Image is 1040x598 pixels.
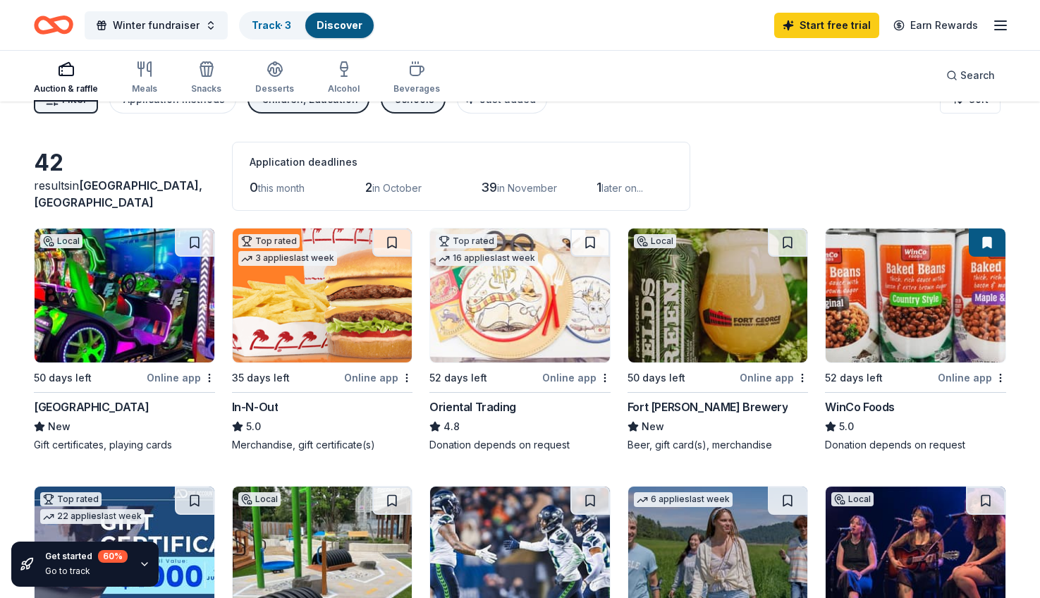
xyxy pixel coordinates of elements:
button: Search [935,61,1006,90]
div: results [34,177,215,211]
span: this month [258,182,305,194]
div: Gift certificates, playing cards [34,438,215,452]
div: Go to track [45,566,128,577]
button: Beverages [393,55,440,102]
div: Online app [344,369,412,386]
span: 5.0 [839,418,854,435]
span: in November [497,182,557,194]
div: 52 days left [429,370,487,386]
div: Beverages [393,83,440,94]
div: Auction & raffle [34,83,98,94]
a: Image for In-N-OutTop rated3 applieslast week35 days leftOnline appIn-N-Out5.0Merchandise, gift c... [232,228,413,452]
div: Desserts [255,83,294,94]
button: Desserts [255,55,294,102]
div: Donation depends on request [429,438,611,452]
span: New [48,418,71,435]
img: Image for Chinook Winds Casino Resort [35,228,214,362]
span: later on... [601,182,643,194]
img: Image for Fort George Brewery [628,228,808,362]
div: Get started [45,550,128,563]
img: Image for In-N-Out [233,228,412,362]
a: Discover [317,19,362,31]
div: Snacks [191,83,221,94]
a: Image for Oriental TradingTop rated16 applieslast week52 days leftOnline appOriental Trading4.8Do... [429,228,611,452]
span: in October [372,182,422,194]
button: Winter fundraiser [85,11,228,39]
div: Merchandise, gift certificate(s) [232,438,413,452]
div: 60 % [98,550,128,563]
div: Online app [740,369,808,386]
button: Snacks [191,55,221,102]
div: 3 applies last week [238,251,337,266]
span: 2 [365,180,372,195]
img: Image for WinCo Foods [826,228,1005,362]
div: Online app [542,369,611,386]
span: 1 [597,180,601,195]
a: Earn Rewards [885,13,986,38]
a: Home [34,8,73,42]
a: Start free trial [774,13,879,38]
div: [GEOGRAPHIC_DATA] [34,398,149,415]
div: 50 days left [34,370,92,386]
button: Meals [132,55,157,102]
div: Local [40,234,82,248]
div: Fort [PERSON_NAME] Brewery [628,398,788,415]
div: WinCo Foods [825,398,895,415]
div: Online app [938,369,1006,386]
div: 16 applies last week [436,251,538,266]
div: Top rated [40,492,102,506]
div: Online app [147,369,215,386]
div: Oriental Trading [429,398,516,415]
a: Track· 3 [252,19,291,31]
button: Auction & raffle [34,55,98,102]
div: 52 days left [825,370,883,386]
a: Image for Chinook Winds Casino Resort Local50 days leftOnline app[GEOGRAPHIC_DATA]NewGift certifi... [34,228,215,452]
div: In-N-Out [232,398,279,415]
div: 35 days left [232,370,290,386]
div: 22 applies last week [40,509,145,524]
a: Image for WinCo Foods52 days leftOnline appWinCo Foods5.0Donation depends on request [825,228,1006,452]
div: 6 applies last week [634,492,733,507]
span: Search [960,67,995,84]
span: 5.0 [246,418,261,435]
div: Top rated [238,234,300,248]
div: 42 [34,149,215,177]
span: 39 [481,180,497,195]
span: 0 [250,180,258,195]
a: Image for Fort George BreweryLocal50 days leftOnline appFort [PERSON_NAME] BreweryNewBeer, gift c... [628,228,809,452]
span: Winter fundraiser [113,17,200,34]
div: 50 days left [628,370,685,386]
span: in [34,178,202,209]
div: Application deadlines [250,154,673,171]
div: Donation depends on request [825,438,1006,452]
div: Top rated [436,234,497,248]
div: Meals [132,83,157,94]
span: New [642,418,664,435]
img: Image for Oriental Trading [430,228,610,362]
span: 4.8 [443,418,460,435]
button: Alcohol [328,55,360,102]
div: Local [634,234,676,248]
div: Local [238,492,281,506]
div: Alcohol [328,83,360,94]
button: Track· 3Discover [239,11,375,39]
span: [GEOGRAPHIC_DATA], [GEOGRAPHIC_DATA] [34,178,202,209]
div: Beer, gift card(s), merchandise [628,438,809,452]
div: Local [831,492,874,506]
